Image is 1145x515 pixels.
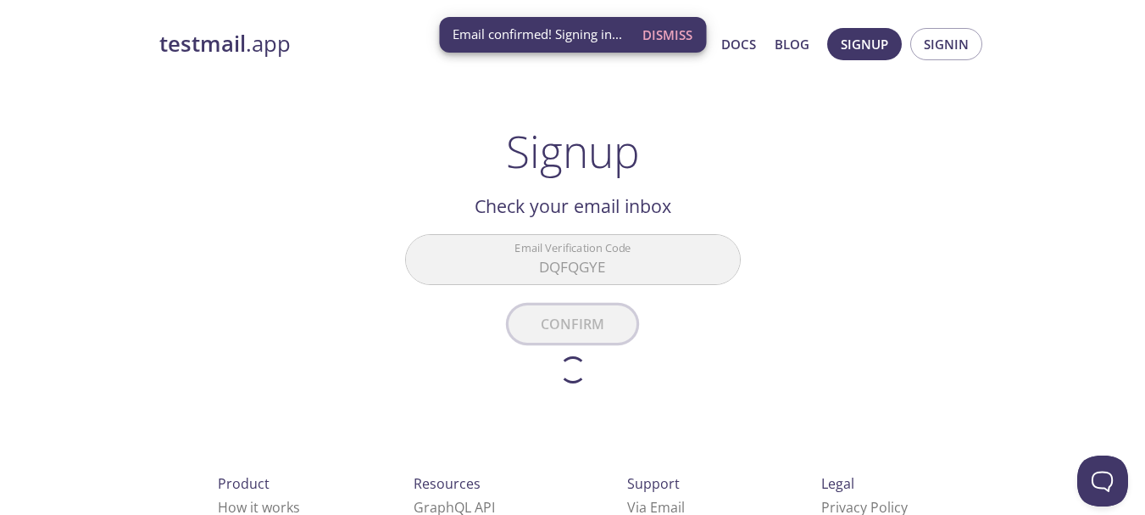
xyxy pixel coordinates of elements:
[159,30,558,59] a: testmail.app
[721,33,756,55] a: Docs
[453,25,622,43] span: Email confirmed! Signing in...
[414,474,481,493] span: Resources
[627,474,680,493] span: Support
[405,192,741,221] h2: Check your email inbox
[1077,456,1128,507] iframe: Help Scout Beacon - Open
[775,33,809,55] a: Blog
[827,28,902,60] button: Signup
[642,24,692,46] span: Dismiss
[821,474,854,493] span: Legal
[159,29,246,59] strong: testmail
[506,126,640,176] h1: Signup
[636,19,699,51] button: Dismiss
[841,33,888,55] span: Signup
[924,33,969,55] span: Signin
[910,28,982,60] button: Signin
[218,474,270,493] span: Product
